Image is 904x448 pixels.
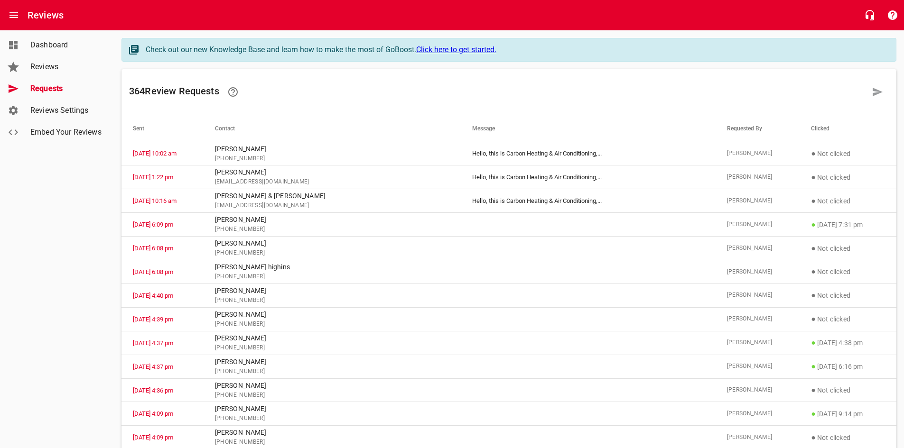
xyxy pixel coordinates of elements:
p: Not clicked [811,432,885,443]
div: Check out our new Knowledge Base and learn how to make the most of GoBoost. [146,44,886,55]
p: [PERSON_NAME] [215,333,449,343]
a: [DATE] 4:09 pm [133,434,173,441]
p: [PERSON_NAME] [215,310,449,320]
a: [DATE] 4:40 pm [133,292,173,299]
span: [PERSON_NAME] [727,338,789,347]
span: ● [811,291,816,300]
p: Not clicked [811,384,885,396]
a: [DATE] 4:37 pm [133,363,173,370]
a: [DATE] 6:08 pm [133,245,173,252]
td: Hello, this is Carbon Heating & Air Conditioning, ... [461,142,716,165]
span: ● [811,173,816,182]
a: [DATE] 6:08 pm [133,268,173,275]
p: [PERSON_NAME] [215,428,449,438]
span: ● [811,409,816,418]
span: [PERSON_NAME] [727,220,789,229]
a: [DATE] 4:36 pm [133,387,173,394]
p: [PERSON_NAME] [215,238,449,248]
p: Not clicked [811,172,885,183]
td: Hello, this is Carbon Heating & Air Conditioning, ... [461,165,716,189]
span: [PERSON_NAME] [727,433,789,442]
span: [PHONE_NUMBER] [215,154,449,164]
h6: 364 Review Request s [129,81,866,103]
span: [PERSON_NAME] [727,385,789,395]
span: ● [811,385,816,394]
span: [EMAIL_ADDRESS][DOMAIN_NAME] [215,177,449,187]
span: ● [811,244,816,253]
p: [PERSON_NAME] [215,357,449,367]
th: Sent [121,115,204,142]
span: ● [811,196,816,205]
td: Hello, this is Carbon Heating & Air Conditioning, ... [461,189,716,213]
p: Not clicked [811,313,885,325]
p: [PERSON_NAME] highins [215,262,449,272]
h6: Reviews [28,8,64,23]
a: [DATE] 4:09 pm [133,410,173,417]
a: [DATE] 1:22 pm [133,174,173,181]
span: [PERSON_NAME] [727,362,789,371]
p: [PERSON_NAME] & [PERSON_NAME] [215,191,449,201]
span: [PHONE_NUMBER] [215,225,449,234]
span: [PHONE_NUMBER] [215,343,449,353]
span: [PERSON_NAME] [727,196,789,206]
p: [PERSON_NAME] [215,381,449,391]
p: Not clicked [811,290,885,301]
th: Clicked [800,115,896,142]
span: ● [811,149,816,158]
button: Open drawer [2,4,25,27]
span: [PERSON_NAME] [727,409,789,419]
span: [PHONE_NUMBER] [215,296,449,305]
span: [PERSON_NAME] [727,314,789,324]
span: [PHONE_NUMBER] [215,248,449,258]
span: ● [811,267,816,276]
span: [PERSON_NAME] [727,244,789,253]
span: [PHONE_NUMBER] [215,320,449,329]
span: Requests [30,83,103,94]
th: Contact [204,115,461,142]
p: [DATE] 4:38 pm [811,337,885,348]
button: Support Portal [881,4,904,27]
span: ● [811,338,816,347]
p: [PERSON_NAME] [215,215,449,225]
p: [PERSON_NAME] [215,144,449,154]
span: [PHONE_NUMBER] [215,391,449,400]
p: [DATE] 9:14 pm [811,408,885,420]
p: Not clicked [811,195,885,207]
a: Learn how requesting reviews can improve your online presence [222,81,244,103]
a: [DATE] 10:16 am [133,197,177,204]
p: Not clicked [811,266,885,277]
span: [PHONE_NUMBER] [215,414,449,423]
span: [PHONE_NUMBER] [215,272,449,282]
span: ● [811,314,816,323]
p: [PERSON_NAME] [215,286,449,296]
span: [PERSON_NAME] [727,173,789,182]
span: [EMAIL_ADDRESS][DOMAIN_NAME] [215,201,449,210]
p: [PERSON_NAME] [215,404,449,414]
span: [PERSON_NAME] [727,291,789,300]
p: Not clicked [811,243,885,254]
span: ● [811,220,816,229]
a: [DATE] 6:09 pm [133,221,173,228]
span: [PHONE_NUMBER] [215,367,449,376]
p: [DATE] 6:16 pm [811,361,885,372]
span: Embed Your Reviews [30,127,103,138]
p: [DATE] 7:31 pm [811,219,885,230]
th: Requested By [716,115,800,142]
p: [PERSON_NAME] [215,167,449,177]
span: [PERSON_NAME] [727,149,789,158]
span: ● [811,433,816,442]
a: [DATE] 4:39 pm [133,316,173,323]
span: [PERSON_NAME] [727,267,789,277]
span: Reviews [30,61,103,73]
span: [PHONE_NUMBER] [215,438,449,447]
a: Click here to get started. [416,45,496,54]
p: Not clicked [811,148,885,159]
span: Dashboard [30,39,103,51]
button: Live Chat [858,4,881,27]
th: Message [461,115,716,142]
a: Request a review [866,81,889,103]
span: ● [811,362,816,371]
span: Reviews Settings [30,105,103,116]
a: [DATE] 10:02 am [133,150,177,157]
a: [DATE] 4:37 pm [133,339,173,347]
